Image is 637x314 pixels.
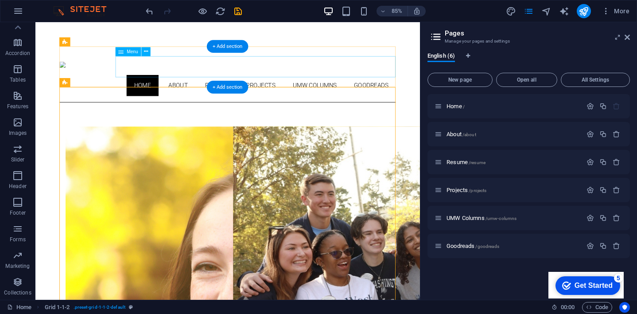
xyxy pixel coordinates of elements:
p: Forms [10,236,26,243]
nav: breadcrumb [45,302,133,313]
span: /projects [469,188,486,193]
span: /goodreads [475,244,499,249]
h3: Manage your pages and settings [445,37,612,45]
div: Settings [587,214,594,222]
button: text_generator [559,6,570,16]
button: Click here to leave preview mode and continue editing [197,6,208,16]
i: Reload page [215,6,225,16]
span: All Settings [565,77,626,82]
h6: 85% [390,6,404,16]
div: Duplicate [599,186,607,194]
i: This element is a customizable preset [129,305,133,310]
img: Editor Logo [51,6,117,16]
div: Resume/resume [444,159,582,165]
span: Click to open page [447,215,517,221]
span: : [567,304,568,310]
div: Settings [587,102,594,110]
span: Click to open page [447,103,465,110]
div: Settings [587,186,594,194]
span: /umw-columns [486,216,517,221]
button: New page [427,73,493,87]
div: Duplicate [599,102,607,110]
span: / [463,104,465,109]
span: /about [462,132,476,137]
i: AI Writer [559,6,569,16]
button: reload [215,6,225,16]
p: Images [9,130,27,137]
div: + Add section [207,81,249,94]
span: Click to select. Double-click to edit [45,302,70,313]
button: design [506,6,517,16]
span: English (6) [427,51,455,63]
div: UMW Columns/umw-columns [444,215,582,221]
button: All Settings [561,73,630,87]
div: Home/ [444,103,582,109]
p: Header [9,183,27,190]
div: Duplicate [599,158,607,166]
p: Features [7,103,28,110]
button: navigator [541,6,552,16]
p: Footer [10,209,26,216]
i: Undo: Change pages (Ctrl+Z) [144,6,155,16]
span: Click to open page [447,131,476,137]
span: Menu [127,49,139,54]
div: The startpage cannot be deleted [613,102,620,110]
div: Remove [613,130,620,138]
button: save [233,6,243,16]
i: On resize automatically adjust zoom level to fit chosen device. [413,7,421,15]
div: Settings [587,158,594,166]
div: Language Tabs [427,52,630,69]
span: New page [431,77,489,82]
p: Tables [10,76,26,83]
span: Code [586,302,608,313]
button: publish [577,4,591,18]
h2: Pages [445,29,630,37]
span: Click to open page [447,187,486,193]
div: Remove [613,158,620,166]
a: Click to cancel selection. Double-click to open Pages [7,302,31,313]
span: . preset-grid-1-1-2-default [74,302,125,313]
div: 5 [66,2,74,11]
button: pages [524,6,534,16]
i: Save (Ctrl+S) [233,6,243,16]
button: Code [582,302,612,313]
div: Get Started [26,10,64,18]
span: More [602,7,629,16]
div: + Add section [207,40,249,53]
p: Collections [4,289,31,296]
div: Duplicate [599,130,607,138]
button: Usercentrics [619,302,630,313]
p: Accordion [5,50,30,57]
p: Marketing [5,263,30,270]
button: More [598,4,633,18]
span: /resume [469,160,486,165]
div: Remove [613,242,620,250]
div: Goodreads/goodreads [444,243,582,249]
div: Get Started 5 items remaining, 0% complete [7,4,72,23]
i: Pages (Ctrl+Alt+S) [524,6,534,16]
button: Open all [496,73,557,87]
i: Design (Ctrl+Alt+Y) [506,6,516,16]
span: Click to open page [447,159,486,165]
div: About/about [444,131,582,137]
span: Open all [500,77,553,82]
div: Remove [613,186,620,194]
button: undo [144,6,155,16]
h6: Session time [552,302,575,313]
p: Slider [11,156,25,163]
span: Goodreads [447,243,499,249]
div: Duplicate [599,242,607,250]
div: Projects/projects [444,187,582,193]
div: Remove [613,214,620,222]
span: 00 00 [561,302,575,313]
i: Navigator [541,6,552,16]
button: 85% [377,6,408,16]
div: Duplicate [599,214,607,222]
i: Publish [579,6,589,16]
